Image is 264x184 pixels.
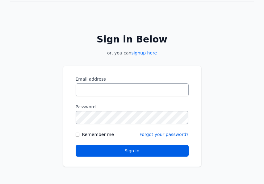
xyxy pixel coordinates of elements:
button: Sign in [76,145,189,157]
a: Forgot your password? [140,132,189,137]
label: Password [76,104,189,110]
h2: Sign in Below [63,34,201,45]
p: or, you can [63,50,201,56]
a: signup here [131,50,157,55]
label: Remember me [82,131,114,138]
label: Email address [76,76,189,82]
